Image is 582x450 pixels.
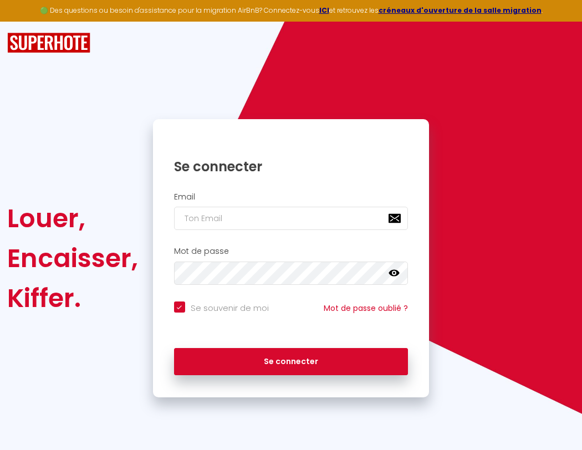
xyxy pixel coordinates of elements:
[7,33,90,53] img: SuperHote logo
[7,238,138,278] div: Encaisser,
[7,278,138,318] div: Kiffer.
[319,6,329,15] a: ICI
[324,303,408,314] a: Mot de passe oublié ?
[174,192,409,202] h2: Email
[174,348,409,376] button: Se connecter
[174,158,409,175] h1: Se connecter
[174,247,409,256] h2: Mot de passe
[174,207,409,230] input: Ton Email
[7,198,138,238] div: Louer,
[379,6,542,15] a: créneaux d'ouverture de la salle migration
